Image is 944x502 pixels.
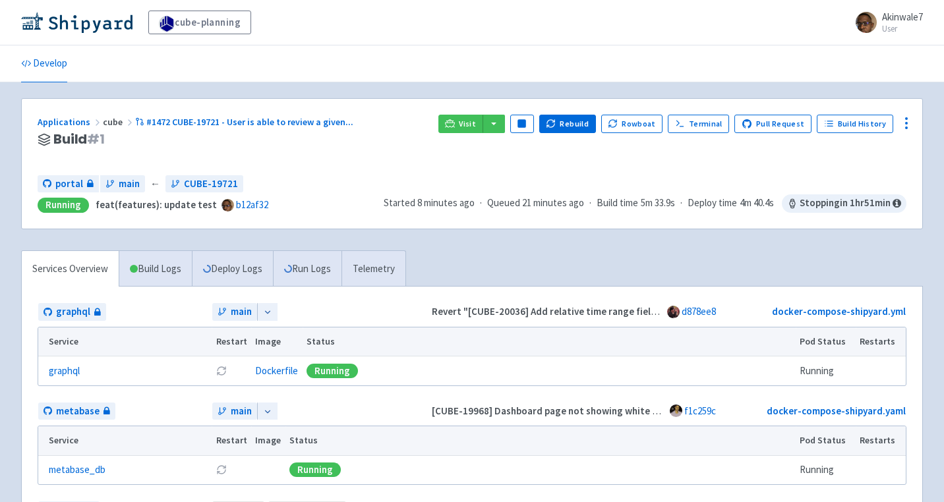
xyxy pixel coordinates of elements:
[231,404,252,419] span: main
[384,196,475,209] span: Started
[641,196,675,211] span: 5m 33.9s
[273,251,341,287] a: Run Logs
[417,196,475,209] time: 8 minutes ago
[796,327,856,356] th: Pod Status
[303,327,796,356] th: Status
[796,455,856,484] td: Running
[87,130,105,148] span: # 1
[38,116,103,128] a: Applications
[49,462,105,478] a: metabase_db
[341,251,405,287] a: Telemetry
[21,45,67,82] a: Develop
[212,327,251,356] th: Restart
[236,198,268,211] a: b12af32
[212,403,257,420] a: main
[384,194,906,213] div: · · ·
[56,304,90,320] span: graphql
[135,116,355,128] a: #1472 CUBE-19721 - User is able to review a given...
[251,426,285,455] th: Image
[212,426,251,455] th: Restart
[601,115,663,133] button: Rowboat
[539,115,596,133] button: Rebuild
[856,426,906,455] th: Restarts
[882,11,923,23] span: Akinwale7
[38,327,212,356] th: Service
[55,177,83,192] span: portal
[192,251,273,287] a: Deploy Logs
[734,115,811,133] a: Pull Request
[38,175,99,193] a: portal
[49,364,80,379] a: graphql
[459,119,476,129] span: Visit
[688,196,737,211] span: Deploy time
[796,356,856,385] td: Running
[285,426,796,455] th: Status
[53,132,105,147] span: Build
[216,366,227,376] button: Restart pod
[184,177,238,192] span: CUBE-19721
[432,305,726,318] strong: Revert "[CUBE-20036] Add relative time range fields (#356)" (#360)
[212,303,257,321] a: main
[38,403,115,420] a: metabase
[148,11,251,34] a: cube-planning
[487,196,584,209] span: Queued
[668,115,729,133] a: Terminal
[231,304,252,320] span: main
[255,364,298,377] a: Dockerfile
[56,404,100,419] span: metabase
[307,364,358,378] div: Running
[796,426,856,455] th: Pod Status
[856,327,906,356] th: Restarts
[684,404,716,417] a: f1c259c
[38,198,89,213] div: Running
[251,327,303,356] th: Image
[38,426,212,455] th: Service
[882,24,923,33] small: User
[740,196,774,211] span: 4m 40.4s
[510,115,534,133] button: Pause
[438,115,483,133] a: Visit
[782,194,906,213] span: Stopping in 1 hr 51 min
[38,303,106,321] a: graphql
[432,404,730,417] strong: [CUBE-19968] Dashboard page not showing white background (#83)
[96,198,217,211] strong: feat(features): update test
[146,116,353,128] span: #1472 CUBE-19721 - User is able to review a given ...
[165,175,243,193] a: CUBE-19721
[103,116,135,128] span: cube
[119,251,192,287] a: Build Logs
[767,404,906,417] a: docker-compose-shipyard.yaml
[522,196,584,209] time: 21 minutes ago
[682,305,716,318] a: d878ee8
[216,464,227,475] button: Restart pod
[150,177,160,192] span: ←
[100,175,145,193] a: main
[817,115,893,133] a: Build History
[848,12,923,33] a: Akinwale7 User
[119,177,140,192] span: main
[289,462,341,477] div: Running
[772,305,906,318] a: docker-compose-shipyard.yml
[597,196,638,211] span: Build time
[21,12,133,33] img: Shipyard logo
[22,251,119,287] a: Services Overview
